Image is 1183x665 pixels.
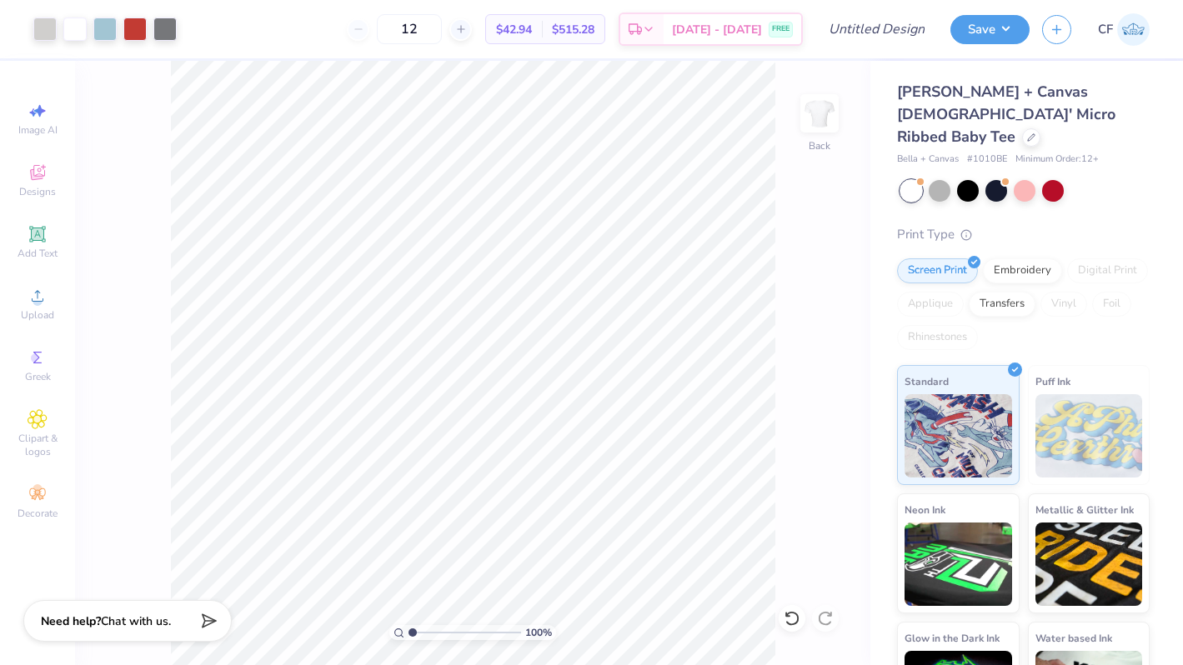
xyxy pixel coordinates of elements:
span: $42.94 [496,21,532,38]
span: Glow in the Dark Ink [905,629,1000,647]
span: Add Text [18,247,58,260]
img: Back [803,97,836,130]
span: Upload [21,308,54,322]
div: Rhinestones [897,325,978,350]
span: [DATE] - [DATE] [672,21,762,38]
strong: Need help? [41,613,101,629]
a: CF [1098,13,1150,46]
div: Applique [897,292,964,317]
img: Puff Ink [1035,394,1143,477]
span: CF [1098,20,1113,39]
span: Greek [25,370,51,383]
span: Puff Ink [1035,372,1070,390]
span: Standard [905,372,949,390]
span: Bella + Canvas [897,152,959,167]
span: $515.28 [552,21,594,38]
div: Transfers [969,292,1035,317]
div: Vinyl [1040,292,1087,317]
span: Chat with us. [101,613,171,629]
div: Screen Print [897,258,978,283]
div: Digital Print [1067,258,1148,283]
span: 100 % [525,625,552,640]
div: Embroidery [983,258,1062,283]
div: Foil [1092,292,1131,317]
span: # 1010BE [967,152,1007,167]
img: Metallic & Glitter Ink [1035,522,1143,606]
span: Neon Ink [905,501,945,518]
button: Save [950,15,1030,44]
span: FREE [772,23,790,35]
img: Cameryn Freeman [1117,13,1150,46]
img: Neon Ink [905,522,1012,606]
input: Untitled Design [815,12,938,46]
span: Designs [19,185,56,198]
div: Print Type [897,225,1150,244]
img: Standard [905,394,1012,477]
input: – – [377,14,442,44]
div: Back [809,138,830,153]
span: Minimum Order: 12 + [1015,152,1099,167]
span: [PERSON_NAME] + Canvas [DEMOGRAPHIC_DATA]' Micro Ribbed Baby Tee [897,82,1115,147]
span: Clipart & logos [8,432,67,458]
span: Image AI [18,123,58,137]
span: Metallic & Glitter Ink [1035,501,1134,518]
span: Water based Ink [1035,629,1112,647]
span: Decorate [18,507,58,520]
